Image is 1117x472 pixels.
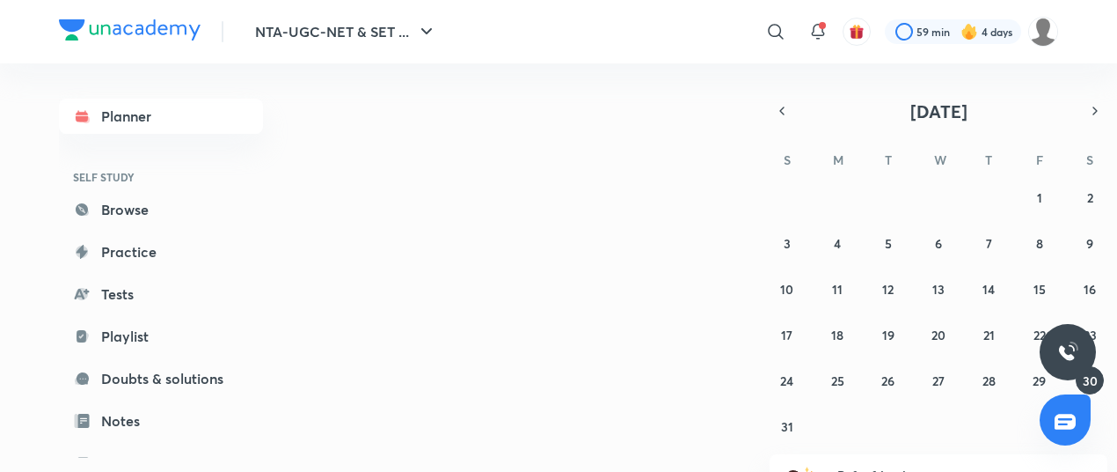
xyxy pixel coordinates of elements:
[59,19,201,45] a: Company Logo
[59,234,263,269] a: Practice
[849,24,865,40] img: avatar
[831,327,843,343] abbr: August 18, 2025
[1084,281,1096,298] abbr: August 16, 2025
[975,366,1003,395] button: August 28, 2025
[823,275,851,303] button: August 11, 2025
[960,23,978,41] img: streak
[834,235,841,252] abbr: August 4, 2025
[1086,151,1093,168] abbr: Saturday
[245,14,448,49] button: NTA-UGC-NET & SET ...
[1086,235,1093,252] abbr: August 9, 2025
[843,18,871,46] button: avatar
[881,372,894,389] abbr: August 26, 2025
[780,281,793,298] abbr: August 10, 2025
[823,366,851,395] button: August 25, 2025
[773,229,801,257] button: August 3, 2025
[59,162,263,192] h6: SELF STUDY
[784,235,791,252] abbr: August 3, 2025
[59,319,263,354] a: Playlist
[1087,189,1093,206] abbr: August 2, 2025
[1026,366,1054,395] button: August 29, 2025
[882,281,894,298] abbr: August 12, 2025
[59,361,263,396] a: Doubts & solutions
[1033,372,1046,389] abbr: August 29, 2025
[773,275,801,303] button: August 10, 2025
[1083,372,1098,389] abbr: August 30, 2025
[781,418,793,435] abbr: August 31, 2025
[931,327,945,343] abbr: August 20, 2025
[874,229,902,257] button: August 5, 2025
[975,229,1003,257] button: August 7, 2025
[1037,189,1042,206] abbr: August 1, 2025
[780,372,793,389] abbr: August 24, 2025
[1084,327,1097,343] abbr: August 23, 2025
[1076,229,1104,257] button: August 9, 2025
[781,327,792,343] abbr: August 17, 2025
[833,151,843,168] abbr: Monday
[935,235,942,252] abbr: August 6, 2025
[1076,183,1104,211] button: August 2, 2025
[983,327,995,343] abbr: August 21, 2025
[975,321,1003,349] button: August 21, 2025
[924,366,953,395] button: August 27, 2025
[1076,321,1104,349] button: August 23, 2025
[932,281,945,298] abbr: August 13, 2025
[986,235,992,252] abbr: August 7, 2025
[924,275,953,303] button: August 13, 2025
[910,100,967,123] span: [DATE]
[1036,235,1043,252] abbr: August 8, 2025
[794,99,1083,123] button: [DATE]
[982,281,995,298] abbr: August 14, 2025
[784,151,791,168] abbr: Sunday
[1076,275,1104,303] button: August 16, 2025
[59,192,263,227] a: Browse
[982,372,996,389] abbr: August 28, 2025
[885,151,892,168] abbr: Tuesday
[985,151,992,168] abbr: Thursday
[932,372,945,389] abbr: August 27, 2025
[832,281,843,298] abbr: August 11, 2025
[1033,281,1046,298] abbr: August 15, 2025
[59,277,263,312] a: Tests
[874,366,902,395] button: August 26, 2025
[882,327,894,343] abbr: August 19, 2025
[924,229,953,257] button: August 6, 2025
[59,403,263,439] a: Notes
[1033,327,1046,343] abbr: August 22, 2025
[874,321,902,349] button: August 19, 2025
[924,321,953,349] button: August 20, 2025
[1026,321,1054,349] button: August 22, 2025
[823,321,851,349] button: August 18, 2025
[934,151,946,168] abbr: Wednesday
[1026,229,1054,257] button: August 8, 2025
[975,275,1003,303] button: August 14, 2025
[885,235,892,252] abbr: August 5, 2025
[831,372,844,389] abbr: August 25, 2025
[1026,275,1054,303] button: August 15, 2025
[59,19,201,41] img: Company Logo
[1076,366,1104,395] button: August 30, 2025
[59,99,263,134] a: Planner
[1028,17,1058,47] img: Baani khurana
[773,321,801,349] button: August 17, 2025
[874,275,902,303] button: August 12, 2025
[1036,151,1043,168] abbr: Friday
[1026,183,1054,211] button: August 1, 2025
[773,412,801,440] button: August 31, 2025
[1057,342,1078,363] img: ttu
[773,366,801,395] button: August 24, 2025
[823,229,851,257] button: August 4, 2025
